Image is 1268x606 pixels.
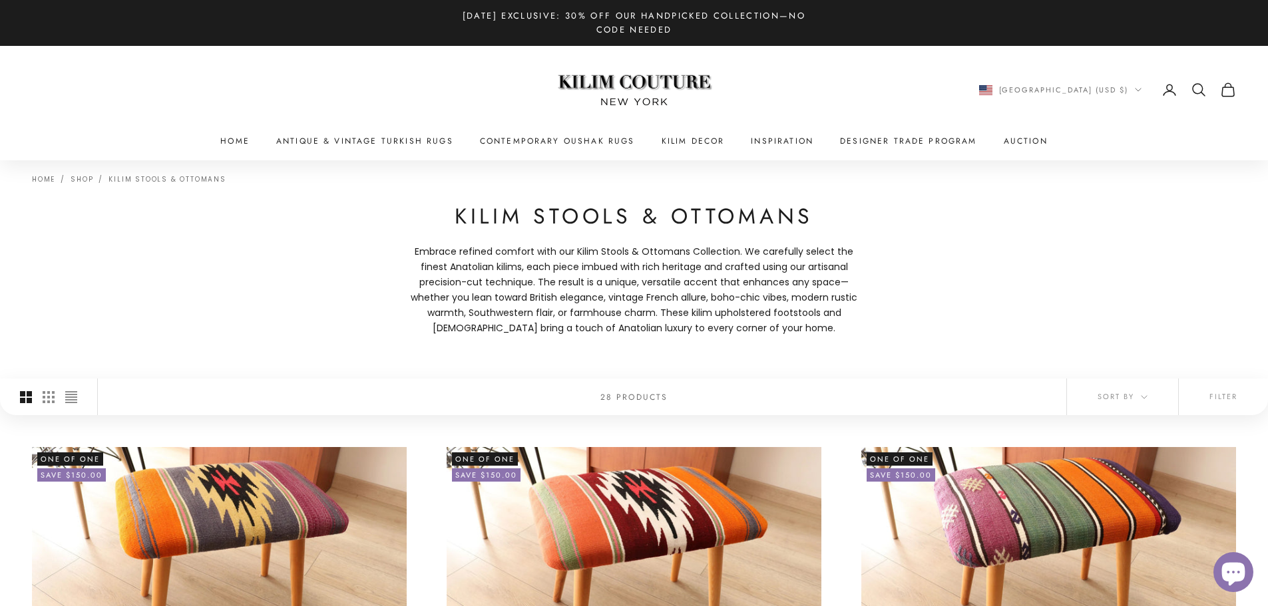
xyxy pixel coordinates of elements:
a: Contemporary Oushak Rugs [480,134,635,148]
img: Logo of Kilim Couture New York [551,59,718,122]
on-sale-badge: Save $150.00 [452,468,521,482]
a: Antique & Vintage Turkish Rugs [276,134,453,148]
a: Shop [71,174,93,184]
a: Designer Trade Program [840,134,977,148]
a: Inspiration [751,134,813,148]
span: [GEOGRAPHIC_DATA] (USD $) [999,84,1129,96]
inbox-online-store-chat: Shopify online store chat [1209,552,1257,595]
button: Switch to compact product images [65,379,77,415]
p: [DATE] Exclusive: 30% Off Our Handpicked Collection—No Code Needed [448,9,821,37]
a: Auction [1004,134,1048,148]
button: Filter [1179,379,1268,414]
nav: Primary navigation [32,134,1236,148]
h1: Kilim Stools & Ottomans [408,203,861,231]
span: Sort by [1098,390,1148,402]
nav: Breadcrumb [32,174,226,183]
button: Switch to smaller product images [43,379,55,415]
nav: Secondary navigation [979,82,1237,98]
span: One of One [867,452,933,466]
summary: Kilim Decor [662,134,725,148]
img: United States [979,85,992,95]
on-sale-badge: Save $150.00 [867,468,935,482]
span: One of One [452,452,518,466]
a: Home [32,174,55,184]
button: Sort by [1067,379,1178,414]
a: Home [220,134,250,148]
span: Embrace refined comfort with our Kilim Stools & Ottomans Collection. We carefully select the fine... [408,244,861,337]
button: Switch to larger product images [20,379,32,415]
a: Kilim Stools & Ottomans [108,174,226,184]
p: 28 products [600,390,668,403]
span: One of One [37,452,103,466]
on-sale-badge: Save $150.00 [37,468,106,482]
button: Change country or currency [979,84,1142,96]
